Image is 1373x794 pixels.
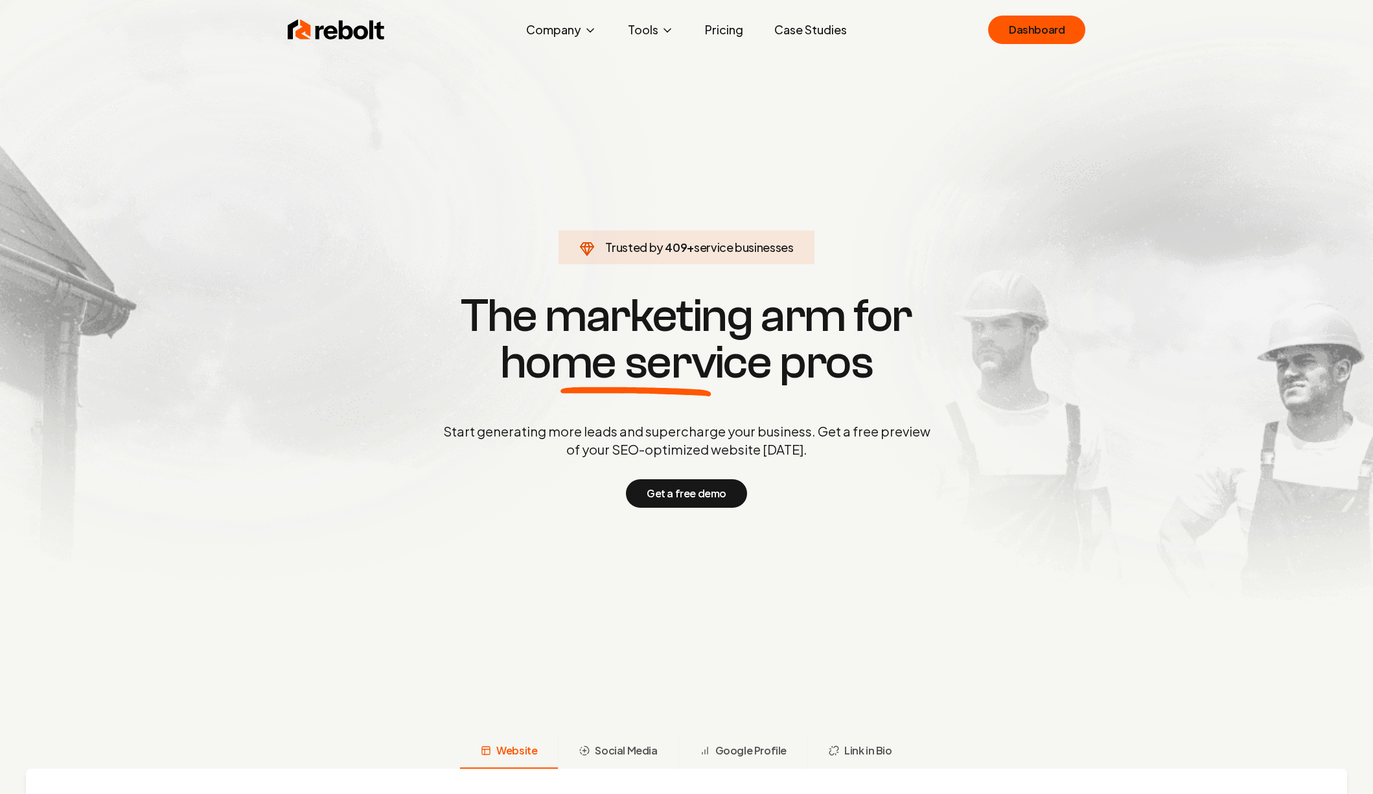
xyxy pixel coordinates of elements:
[807,735,913,769] button: Link in Bio
[764,17,857,43] a: Case Studies
[844,743,892,758] span: Link in Bio
[460,735,558,769] button: Website
[626,479,747,508] button: Get a free demo
[694,240,794,255] span: service businesses
[288,17,385,43] img: Rebolt Logo
[695,17,754,43] a: Pricing
[558,735,678,769] button: Social Media
[500,339,772,386] span: home service
[715,743,787,758] span: Google Profile
[595,743,657,758] span: Social Media
[617,17,684,43] button: Tools
[687,240,694,255] span: +
[665,238,687,256] span: 409
[376,293,998,386] h1: The marketing arm for pros
[516,17,607,43] button: Company
[441,422,933,459] p: Start generating more leads and supercharge your business. Get a free preview of your SEO-optimiz...
[678,735,807,769] button: Google Profile
[496,743,537,758] span: Website
[988,16,1085,44] a: Dashboard
[605,240,663,255] span: Trusted by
